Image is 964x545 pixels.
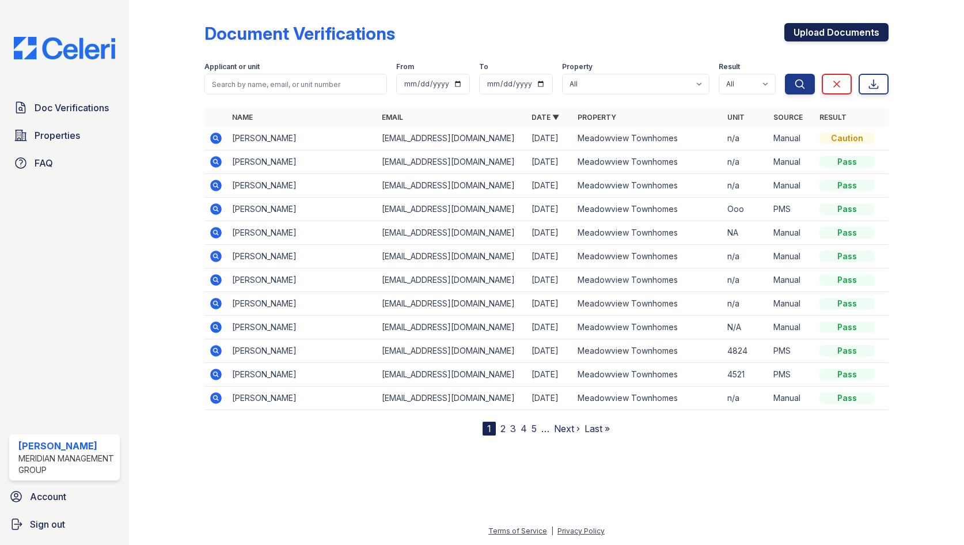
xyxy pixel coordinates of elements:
td: n/a [723,150,769,174]
div: Pass [819,180,875,191]
td: N/A [723,316,769,339]
td: Meadowview Townhomes [573,150,723,174]
td: n/a [723,268,769,292]
td: [DATE] [527,245,573,268]
td: Manual [769,292,815,316]
a: Doc Verifications [9,96,120,119]
td: n/a [723,387,769,410]
a: FAQ [9,152,120,175]
a: Sign out [5,513,124,536]
a: 2 [500,423,506,434]
td: [PERSON_NAME] [227,221,377,245]
div: Meridian Management Group [18,453,115,476]
div: Pass [819,156,875,168]
td: [PERSON_NAME] [227,150,377,174]
td: Meadowview Townhomes [573,198,723,221]
div: Pass [819,345,875,357]
td: Manual [769,150,815,174]
a: Unit [727,113,745,122]
td: [DATE] [527,150,573,174]
td: [DATE] [527,363,573,387]
span: … [541,422,549,436]
td: [PERSON_NAME] [227,174,377,198]
td: [DATE] [527,268,573,292]
span: Account [30,490,66,504]
td: PMS [769,339,815,363]
div: Pass [819,203,875,215]
td: [EMAIL_ADDRESS][DOMAIN_NAME] [377,387,527,410]
td: [EMAIL_ADDRESS][DOMAIN_NAME] [377,339,527,363]
label: Property [562,62,593,71]
label: Result [719,62,740,71]
td: [PERSON_NAME] [227,339,377,363]
td: Meadowview Townhomes [573,245,723,268]
td: [DATE] [527,221,573,245]
a: Account [5,485,124,508]
a: 5 [532,423,537,434]
td: Manual [769,127,815,150]
td: [PERSON_NAME] [227,316,377,339]
div: 1 [483,422,496,436]
span: Properties [35,128,80,142]
td: [PERSON_NAME] [227,198,377,221]
div: Document Verifications [204,23,395,44]
label: From [396,62,414,71]
td: [EMAIL_ADDRESS][DOMAIN_NAME] [377,316,527,339]
img: CE_Logo_Blue-a8612792a0a2168367f1c8372b55b34899dd931a85d93a1a3d3e32e68fde9ad4.png [5,37,124,59]
td: PMS [769,198,815,221]
a: Terms of Service [488,527,547,535]
td: Manual [769,316,815,339]
a: Privacy Policy [557,527,605,535]
div: Pass [819,298,875,309]
div: | [551,527,553,535]
td: [DATE] [527,127,573,150]
td: [EMAIL_ADDRESS][DOMAIN_NAME] [377,174,527,198]
div: Pass [819,369,875,380]
div: Pass [819,392,875,404]
td: n/a [723,245,769,268]
td: 4521 [723,363,769,387]
td: [DATE] [527,316,573,339]
td: [PERSON_NAME] [227,387,377,410]
td: NA [723,221,769,245]
input: Search by name, email, or unit number [204,74,387,94]
span: FAQ [35,156,53,170]
td: Manual [769,268,815,292]
td: Meadowview Townhomes [573,127,723,150]
a: Property [578,113,616,122]
td: Meadowview Townhomes [573,268,723,292]
a: Last » [585,423,610,434]
a: Next › [554,423,580,434]
label: Applicant or unit [204,62,260,71]
td: n/a [723,174,769,198]
td: [EMAIL_ADDRESS][DOMAIN_NAME] [377,198,527,221]
td: [PERSON_NAME] [227,245,377,268]
div: Caution [819,133,875,144]
td: [PERSON_NAME] [227,127,377,150]
div: Pass [819,321,875,333]
td: [PERSON_NAME] [227,292,377,316]
div: Pass [819,274,875,286]
a: Result [819,113,847,122]
a: 3 [510,423,516,434]
a: 4 [521,423,527,434]
td: Meadowview Townhomes [573,387,723,410]
td: [EMAIL_ADDRESS][DOMAIN_NAME] [377,363,527,387]
td: [EMAIL_ADDRESS][DOMAIN_NAME] [377,127,527,150]
td: Ooo [723,198,769,221]
div: [PERSON_NAME] [18,439,115,453]
td: [DATE] [527,387,573,410]
td: [EMAIL_ADDRESS][DOMAIN_NAME] [377,221,527,245]
a: Email [382,113,403,122]
td: [DATE] [527,198,573,221]
td: Manual [769,174,815,198]
td: [DATE] [527,292,573,316]
a: Source [773,113,803,122]
td: 4824 [723,339,769,363]
td: Meadowview Townhomes [573,292,723,316]
td: Meadowview Townhomes [573,339,723,363]
td: Meadowview Townhomes [573,363,723,387]
td: [EMAIL_ADDRESS][DOMAIN_NAME] [377,245,527,268]
td: n/a [723,127,769,150]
